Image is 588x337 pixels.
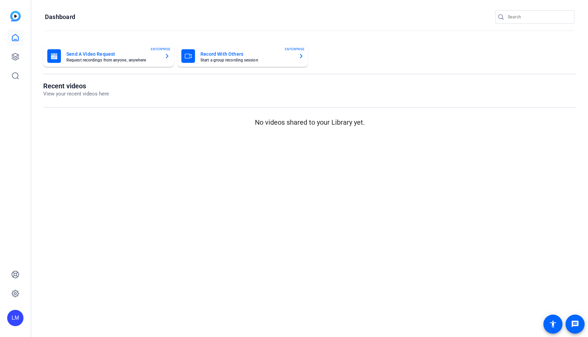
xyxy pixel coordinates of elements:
mat-icon: message [571,320,579,328]
mat-icon: accessibility [549,320,557,328]
p: View your recent videos here [43,90,109,98]
input: Search [508,13,569,21]
span: ENTERPRISE [151,47,170,52]
p: No videos shared to your Library yet. [43,117,576,127]
mat-card-subtitle: Start a group recording session [200,58,293,62]
mat-card-title: Record With Others [200,50,293,58]
h1: Dashboard [45,13,75,21]
mat-card-title: Send A Video Request [66,50,159,58]
img: blue-gradient.svg [10,11,21,21]
button: Send A Video RequestRequest recordings from anyone, anywhereENTERPRISE [43,45,174,67]
h1: Recent videos [43,82,109,90]
span: ENTERPRISE [285,47,305,52]
mat-card-subtitle: Request recordings from anyone, anywhere [66,58,159,62]
button: Record With OthersStart a group recording sessionENTERPRISE [177,45,308,67]
div: LM [7,310,23,326]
